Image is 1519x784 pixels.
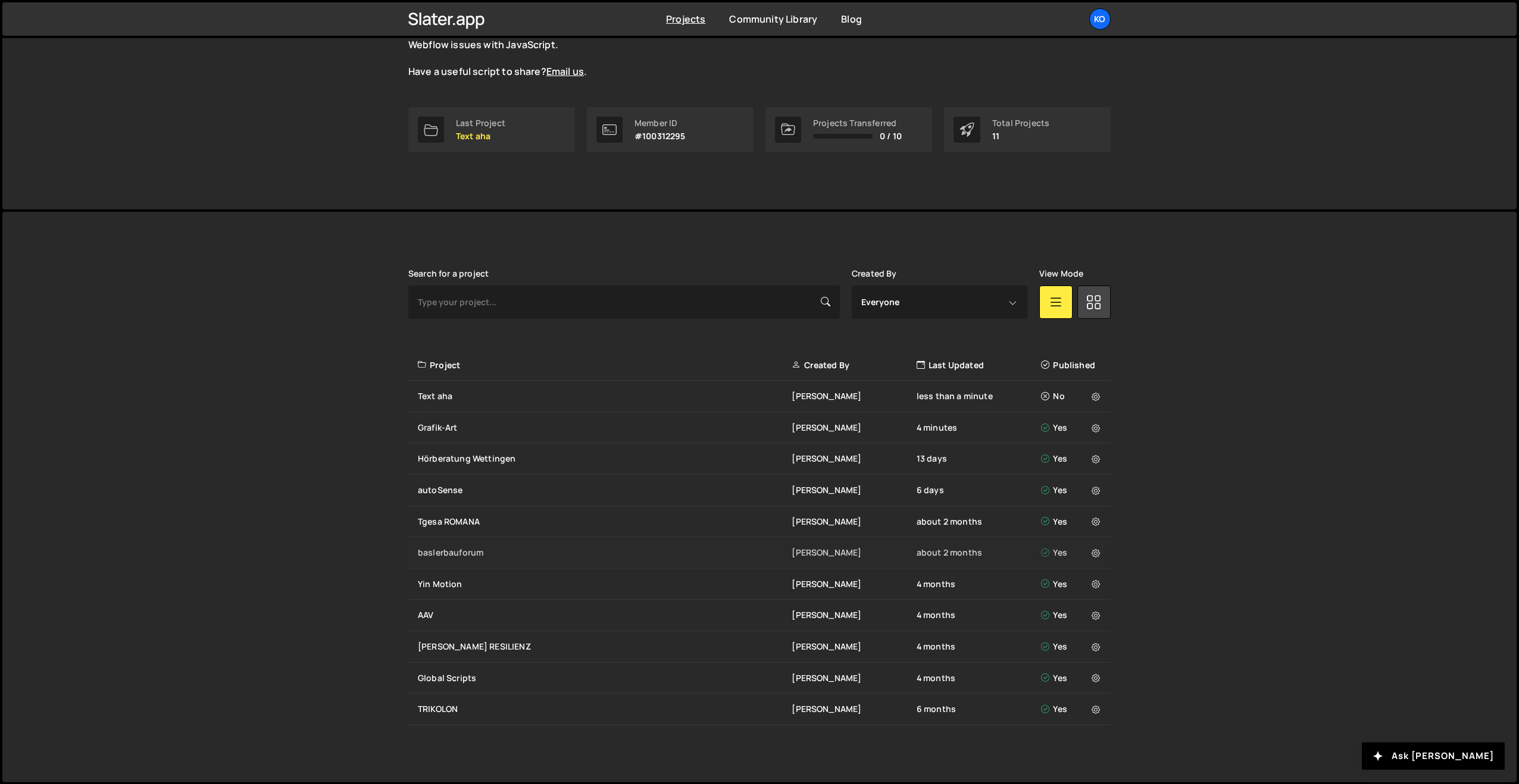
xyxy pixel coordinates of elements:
div: [PERSON_NAME] [792,609,916,621]
a: TRIKOLON [PERSON_NAME] 6 months Yes [408,694,1111,725]
div: Created By [792,359,916,371]
div: 4 months [917,609,1041,621]
div: TRIKOLON [418,703,792,715]
div: Yes [1041,609,1104,621]
div: [PERSON_NAME] [792,422,916,434]
div: [PERSON_NAME] [792,390,916,402]
div: Total Projects [992,118,1049,128]
div: Yes [1041,453,1104,465]
div: 4 minutes [917,422,1041,434]
div: 6 months [917,703,1041,715]
a: Hörberatung Wettingen [PERSON_NAME] 13 days Yes [408,443,1111,475]
div: less than a minute [917,390,1041,402]
div: [PERSON_NAME] [792,484,916,496]
div: Hörberatung Wettingen [418,453,792,465]
a: Text aha [PERSON_NAME] less than a minute No [408,381,1111,412]
p: 11 [992,131,1049,141]
div: 6 days [917,484,1041,496]
p: Text aha [456,131,505,141]
div: [PERSON_NAME] [792,453,916,465]
div: 13 days [917,453,1041,465]
p: #100312295 [635,131,686,141]
div: Yin Motion [418,578,792,590]
button: Ask [PERSON_NAME] [1362,742,1505,770]
a: [PERSON_NAME] RESILIENZ [PERSON_NAME] 4 months Yes [408,631,1111,663]
div: [PERSON_NAME] [792,703,916,715]
div: about 2 months [917,516,1041,528]
label: Search for a project [408,269,489,278]
div: Yes [1041,484,1104,496]
a: Blog [841,12,862,26]
div: [PERSON_NAME] RESILIENZ [418,641,792,653]
div: Last Project [456,118,505,128]
p: The is live and growing. Explore the curated scripts to solve common Webflow issues with JavaScri... [408,25,837,79]
div: autoSense [418,484,792,496]
a: Tgesa ROMANA [PERSON_NAME] about 2 months Yes [408,506,1111,538]
div: Yes [1041,578,1104,590]
div: Global Scripts [418,672,792,684]
a: autoSense [PERSON_NAME] 6 days Yes [408,475,1111,506]
a: AAV [PERSON_NAME] 4 months Yes [408,600,1111,631]
div: [PERSON_NAME] [792,578,916,590]
span: 0 / 10 [880,131,902,141]
div: Last Updated [917,359,1041,371]
div: Project [418,359,792,371]
div: Yes [1041,516,1104,528]
div: 4 months [917,641,1041,653]
a: Projects [666,12,705,26]
div: Grafik-Art [418,422,792,434]
input: Type your project... [408,286,840,319]
div: [PERSON_NAME] [792,516,916,528]
div: AAV [418,609,792,621]
div: Yes [1041,641,1104,653]
div: Yes [1041,547,1104,559]
div: Tgesa ROMANA [418,516,792,528]
div: 4 months [917,578,1041,590]
div: Member ID [635,118,686,128]
div: [PERSON_NAME] [792,641,916,653]
div: Projects Transferred [813,118,902,128]
label: Created By [852,269,897,278]
a: Last Project Text aha [408,107,575,152]
div: Published [1041,359,1104,371]
div: baslerbauforum [418,547,792,559]
a: Global Scripts [PERSON_NAME] 4 months Yes [408,663,1111,694]
div: Text aha [418,390,792,402]
div: about 2 months [917,547,1041,559]
a: Email us [546,65,584,78]
div: [PERSON_NAME] [792,547,916,559]
a: baslerbauforum [PERSON_NAME] about 2 months Yes [408,537,1111,569]
a: Community Library [729,12,817,26]
a: Yin Motion [PERSON_NAME] 4 months Yes [408,569,1111,600]
div: No [1041,390,1104,402]
div: [PERSON_NAME] [792,672,916,684]
a: KO [1089,8,1111,30]
div: Yes [1041,422,1104,434]
div: 4 months [917,672,1041,684]
div: Yes [1041,703,1104,715]
div: Yes [1041,672,1104,684]
label: View Mode [1039,269,1083,278]
a: Grafik-Art [PERSON_NAME] 4 minutes Yes [408,412,1111,444]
